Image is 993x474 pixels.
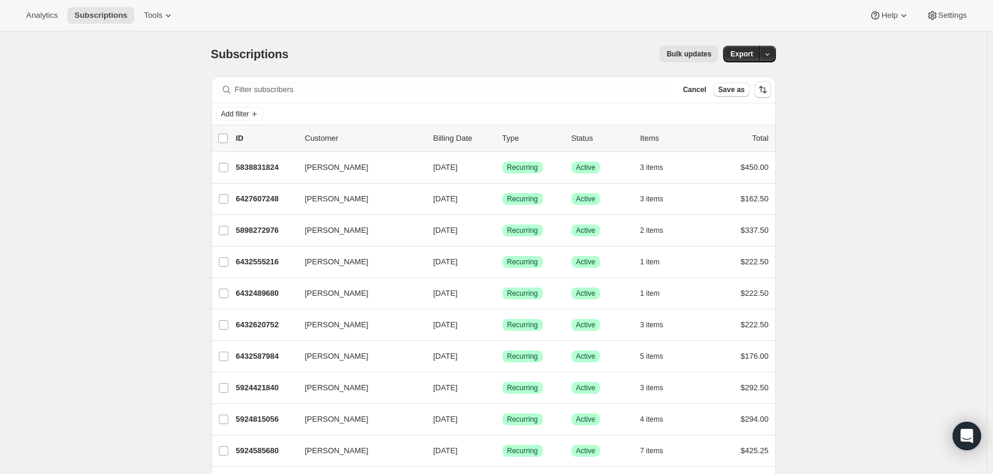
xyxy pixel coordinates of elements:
button: Save as [714,83,750,97]
p: 6432489680 [236,287,296,299]
button: Help [862,7,916,24]
div: 6432555216[PERSON_NAME][DATE]SuccessRecurringSuccessActive1 item$222.50 [236,254,769,270]
div: 5838831824[PERSON_NAME][DATE]SuccessRecurringSuccessActive3 items$450.00 [236,159,769,176]
span: $294.00 [741,415,769,424]
div: 6432620752[PERSON_NAME][DATE]SuccessRecurringSuccessActive3 items$222.50 [236,317,769,333]
p: 5898272976 [236,225,296,236]
span: $337.50 [741,226,769,235]
button: 3 items [640,317,677,333]
span: Subscriptions [211,48,289,61]
span: 4 items [640,415,664,424]
button: [PERSON_NAME] [298,189,417,208]
div: 5898272976[PERSON_NAME][DATE]SuccessRecurringSuccessActive2 items$337.50 [236,222,769,239]
span: [DATE] [433,194,458,203]
p: ID [236,132,296,144]
span: Tools [144,11,162,20]
span: 3 items [640,163,664,172]
p: Customer [305,132,424,144]
span: [PERSON_NAME] [305,382,369,394]
button: 7 items [640,443,677,459]
span: Recurring [507,446,538,456]
span: [DATE] [433,257,458,266]
button: Cancel [678,83,711,97]
span: [PERSON_NAME] [305,256,369,268]
span: Active [576,257,596,267]
span: 7 items [640,446,664,456]
span: Active [576,352,596,361]
button: [PERSON_NAME] [298,158,417,177]
span: Active [576,289,596,298]
span: Active [576,320,596,330]
span: [PERSON_NAME] [305,319,369,331]
div: 6427607248[PERSON_NAME][DATE]SuccessRecurringSuccessActive3 items$162.50 [236,191,769,207]
button: 3 items [640,191,677,207]
span: Save as [718,85,745,94]
button: Export [723,46,760,62]
span: $222.50 [741,320,769,329]
span: Recurring [507,163,538,172]
div: Items [640,132,700,144]
span: 2 items [640,226,664,235]
span: 3 items [640,383,664,393]
span: Active [576,446,596,456]
span: [DATE] [433,320,458,329]
span: [PERSON_NAME] [305,225,369,236]
button: [PERSON_NAME] [298,315,417,334]
p: 5924585680 [236,445,296,457]
span: Recurring [507,226,538,235]
span: Bulk updates [667,49,711,59]
span: [DATE] [433,383,458,392]
span: 3 items [640,194,664,204]
span: [PERSON_NAME] [305,193,369,205]
button: Tools [137,7,181,24]
span: [DATE] [433,415,458,424]
span: Recurring [507,383,538,393]
span: [PERSON_NAME] [305,287,369,299]
button: 3 items [640,159,677,176]
span: Recurring [507,194,538,204]
div: 6432489680[PERSON_NAME][DATE]SuccessRecurringSuccessActive1 item$222.50 [236,285,769,302]
input: Filter subscribers [235,81,671,98]
span: $222.50 [741,257,769,266]
span: Active [576,383,596,393]
span: [PERSON_NAME] [305,445,369,457]
span: 3 items [640,320,664,330]
button: [PERSON_NAME] [298,441,417,460]
p: 6432555216 [236,256,296,268]
span: $425.25 [741,446,769,455]
p: Billing Date [433,132,493,144]
button: [PERSON_NAME] [298,284,417,303]
span: Recurring [507,289,538,298]
button: 3 items [640,380,677,396]
button: [PERSON_NAME] [298,347,417,366]
span: Recurring [507,320,538,330]
button: [PERSON_NAME] [298,378,417,397]
span: [PERSON_NAME] [305,350,369,362]
button: 1 item [640,254,673,270]
span: [DATE] [433,446,458,455]
span: Settings [938,11,967,20]
span: $222.50 [741,289,769,298]
span: $292.50 [741,383,769,392]
span: Active [576,415,596,424]
div: 6432587984[PERSON_NAME][DATE]SuccessRecurringSuccessActive5 items$176.00 [236,348,769,365]
span: Recurring [507,415,538,424]
span: Active [576,226,596,235]
span: 1 item [640,257,660,267]
button: [PERSON_NAME] [298,410,417,429]
span: [PERSON_NAME] [305,162,369,173]
span: Analytics [26,11,58,20]
p: Total [752,132,768,144]
p: 5924815056 [236,413,296,425]
p: 6432587984 [236,350,296,362]
span: 1 item [640,289,660,298]
button: Subscriptions [67,7,134,24]
span: [DATE] [433,352,458,361]
p: Status [571,132,631,144]
span: [DATE] [433,226,458,235]
p: 5924421840 [236,382,296,394]
p: 5838831824 [236,162,296,173]
span: [DATE] [433,289,458,298]
div: 5924815056[PERSON_NAME][DATE]SuccessRecurringSuccessActive4 items$294.00 [236,411,769,428]
span: $162.50 [741,194,769,203]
